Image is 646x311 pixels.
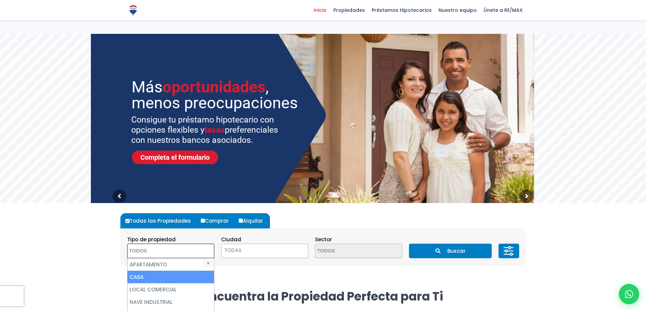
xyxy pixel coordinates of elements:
[203,288,443,305] strong: Encuentra la Propiedad Perfecta para Ti
[480,5,526,15] span: Únete a RE/MAX
[368,5,435,15] span: Préstamos Hipotecarios
[124,213,198,228] label: Todas las Propiedades
[125,219,130,223] input: Todas las Propiedades
[315,244,381,259] textarea: Search
[128,271,214,283] li: CASA
[221,236,241,243] span: Ciudad
[128,283,214,296] li: LOCAL COMERCIAL
[199,213,236,228] label: Comprar
[127,236,176,243] span: Tipo de propiedad
[132,151,218,164] a: Completa el formulario
[409,244,492,258] button: Buscar
[162,77,266,96] span: oportunidades
[435,5,480,15] span: Nuestro equipo
[204,260,212,267] button: ✕
[221,244,308,258] span: TODAS
[132,79,300,111] sr7-txt: Más , menos preocupaciones
[221,246,308,255] span: TODAS
[330,5,368,15] span: Propiedades
[204,125,225,135] span: tasas
[128,296,214,308] li: NAVE INDUSTRIAL
[237,213,270,228] label: Alquilar
[128,258,214,271] li: APARTAMENTO
[239,219,243,223] input: Alquilar
[201,219,205,223] input: Comprar
[224,247,241,254] span: TODAS
[315,236,332,243] span: Sector
[310,5,330,15] span: Inicio
[131,115,287,145] sr7-txt: Consigue tu préstamo hipotecario con opciones flexibles y preferenciales con nuestros bancos asoc...
[128,244,193,259] textarea: Search
[127,4,139,16] img: Logo de REMAX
